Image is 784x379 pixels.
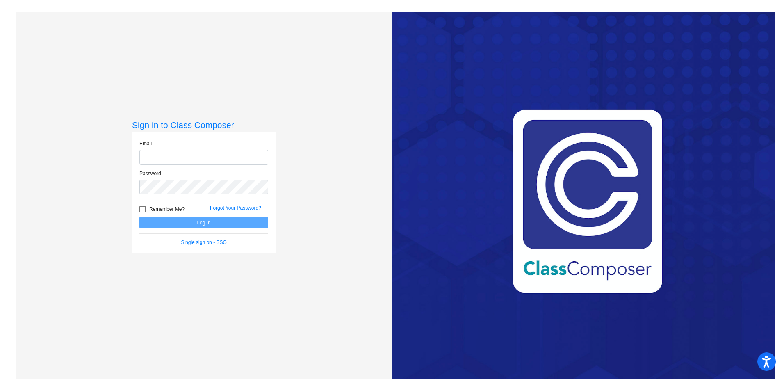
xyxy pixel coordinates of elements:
a: Forgot Your Password? [210,205,261,211]
label: Email [139,140,152,147]
label: Password [139,170,161,177]
button: Log In [139,217,268,228]
a: Single sign on - SSO [181,240,226,245]
span: Remember Me? [149,204,185,214]
h3: Sign in to Class Composer [132,120,276,130]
